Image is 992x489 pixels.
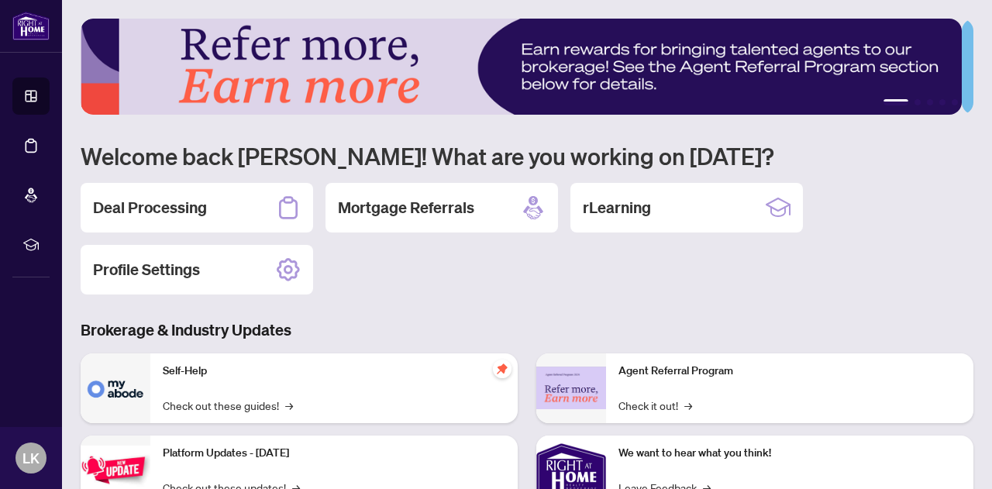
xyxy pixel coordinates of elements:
[939,99,945,105] button: 4
[93,259,200,281] h2: Profile Settings
[618,397,692,414] a: Check it out!→
[493,360,511,378] span: pushpin
[583,197,651,219] h2: rLearning
[883,99,908,105] button: 1
[618,445,961,462] p: We want to hear what you think!
[952,99,958,105] button: 5
[12,12,50,40] img: logo
[81,319,973,341] h3: Brokerage & Industry Updates
[536,367,606,409] img: Agent Referral Program
[684,397,692,414] span: →
[81,353,150,423] img: Self-Help
[163,445,505,462] p: Platform Updates - [DATE]
[81,19,962,115] img: Slide 0
[285,397,293,414] span: →
[338,197,474,219] h2: Mortgage Referrals
[163,363,505,380] p: Self-Help
[163,397,293,414] a: Check out these guides!→
[81,141,973,170] h1: Welcome back [PERSON_NAME]! What are you working on [DATE]?
[22,447,40,469] span: LK
[618,363,961,380] p: Agent Referral Program
[93,197,207,219] h2: Deal Processing
[914,99,921,105] button: 2
[930,435,976,481] button: Open asap
[927,99,933,105] button: 3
